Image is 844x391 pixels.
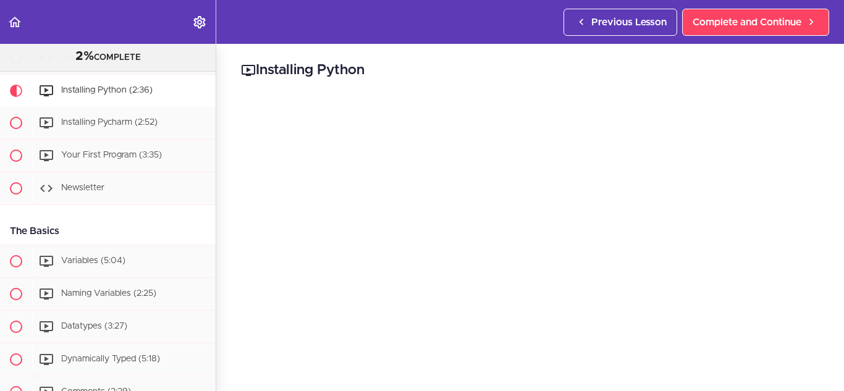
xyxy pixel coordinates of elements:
[61,151,162,159] span: Your First Program (3:35)
[682,9,829,36] a: Complete and Continue
[61,86,153,95] span: Installing Python (2:36)
[75,50,94,62] span: 2%
[7,15,22,30] svg: Back to course curriculum
[15,49,200,65] div: COMPLETE
[61,118,158,127] span: Installing Pycharm (2:52)
[241,60,819,81] h2: Installing Python
[61,256,125,265] span: Variables (5:04)
[591,15,667,30] span: Previous Lesson
[693,15,801,30] span: Complete and Continue
[61,289,156,298] span: Naming Variables (2:25)
[563,9,677,36] a: Previous Lesson
[192,15,207,30] svg: Settings Menu
[61,183,104,192] span: Newsletter
[61,322,127,330] span: Datatypes (3:27)
[61,355,160,363] span: Dynamically Typed (5:18)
